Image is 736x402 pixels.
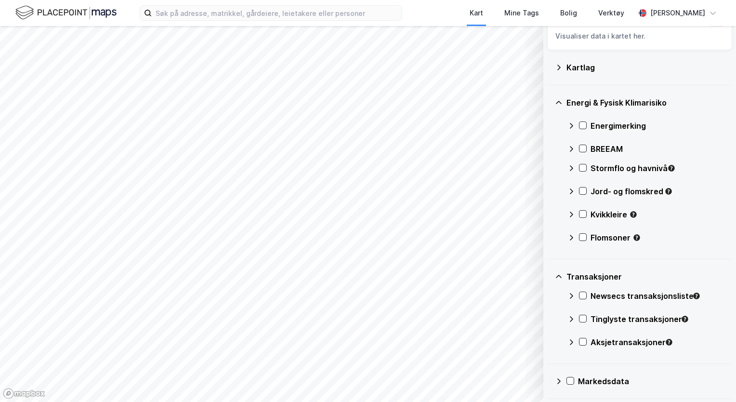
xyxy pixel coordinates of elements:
div: Kvikkleire [591,209,724,220]
div: Aksjetransaksjoner [591,336,724,348]
div: Kartlag [566,62,724,73]
input: Søk på adresse, matrikkel, gårdeiere, leietakere eller personer [152,6,402,20]
div: Tooltip anchor [629,210,638,219]
div: Tooltip anchor [664,187,673,196]
a: Mapbox homepage [3,388,45,399]
div: Energi & Fysisk Klimarisiko [566,97,724,108]
div: Energimerking [591,120,724,132]
div: Verktøy [598,7,624,19]
div: BREEAM [591,143,724,155]
div: Visualiser data i kartet her. [555,30,724,42]
div: Bolig [560,7,577,19]
div: Tinglyste transaksjoner [591,313,724,325]
div: Jord- og flomskred [591,186,724,197]
div: Mine Tags [504,7,539,19]
div: Tooltip anchor [692,292,701,300]
div: Tooltip anchor [665,338,673,347]
div: Newsecs transaksjonsliste [591,290,724,302]
div: Kontrollprogram for chat [688,356,736,402]
div: [PERSON_NAME] [650,7,705,19]
div: Stormflo og havnivå [591,162,724,174]
div: Markedsdata [578,375,724,387]
div: Transaksjoner [566,271,724,282]
div: Tooltip anchor [681,315,689,323]
div: Flomsoner [591,232,724,243]
div: Kart [470,7,483,19]
div: Tooltip anchor [632,233,641,242]
div: Tooltip anchor [667,164,676,173]
img: logo.f888ab2527a4732fd821a326f86c7f29.svg [15,4,117,21]
iframe: Chat Widget [688,356,736,402]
